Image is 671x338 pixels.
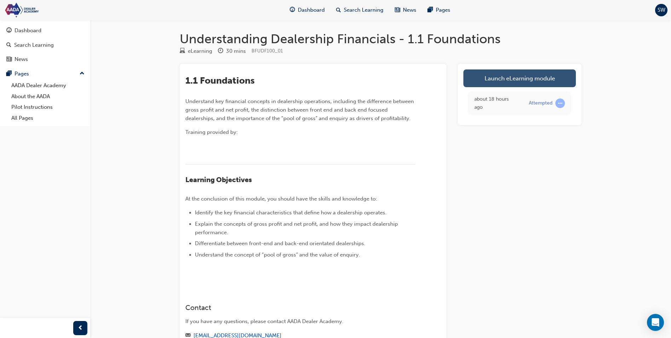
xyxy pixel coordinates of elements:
[474,95,518,111] div: Thu Aug 21 2025 15:12:31 GMT+1000 (Australian Eastern Standard Time)
[647,314,664,331] div: Open Intercom Messenger
[290,6,295,15] span: guage-icon
[336,6,341,15] span: search-icon
[80,69,85,78] span: up-icon
[655,4,667,16] button: SW
[298,6,325,14] span: Dashboard
[185,129,238,135] span: Training provided by:
[218,47,246,56] div: Duration
[403,6,416,14] span: News
[251,48,283,54] span: Learning resource code
[8,113,87,124] a: All Pages
[3,24,87,37] a: Dashboard
[658,6,665,14] span: SW
[185,196,377,202] span: At the conclusion of this module, you should have the skills and knowledge to:
[6,56,12,63] span: news-icon
[185,176,252,184] span: Learning Objectives
[218,48,223,55] span: clock-icon
[195,221,399,236] span: Explain the concepts of gross profit and net profit, and how they impact dealership performance.
[8,91,87,102] a: About the AADA
[463,69,576,87] a: Launch eLearning module
[8,80,87,91] a: AADA Dealer Academy
[555,98,565,108] span: learningRecordVerb_ATTEMPT-icon
[395,6,400,15] span: news-icon
[3,23,87,67] button: DashboardSearch LearningNews
[188,47,212,55] div: eLearning
[195,209,387,216] span: Identify the key financial characteristics that define how a dealership operates.
[15,70,29,78] div: Pages
[195,252,360,258] span: Understand the concept of “pool of gross” and the value of enquiry.
[3,39,87,52] a: Search Learning
[185,317,415,326] div: If you have any questions, please contact AADA Dealer Academy.
[6,42,11,49] span: search-icon
[3,67,87,80] button: Pages
[284,3,330,17] a: guage-iconDashboard
[422,3,456,17] a: pages-iconPages
[6,71,12,77] span: pages-icon
[6,28,12,34] span: guage-icon
[185,304,415,312] h3: Contact
[14,41,54,49] div: Search Learning
[185,98,415,122] span: Understand key financial concepts in dealership operations, including the difference between gros...
[195,240,365,247] span: Differentiate between front-end and back-end orientated dealerships.
[344,6,383,14] span: Search Learning
[436,6,450,14] span: Pages
[4,2,85,18] img: Trak
[15,27,41,35] div: Dashboard
[529,100,553,107] div: Attempted
[78,324,83,333] span: prev-icon
[389,3,422,17] a: news-iconNews
[226,47,246,55] div: 30 mins
[185,75,255,86] span: 1.1 Foundations
[180,48,185,55] span: learningResourceType_ELEARNING-icon
[180,31,582,47] h1: Understanding Dealership Financials - 1.1 Foundations
[330,3,389,17] a: search-iconSearch Learning
[8,102,87,113] a: Pilot Instructions
[428,6,433,15] span: pages-icon
[15,55,28,63] div: News
[180,47,212,56] div: Type
[3,53,87,66] a: News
